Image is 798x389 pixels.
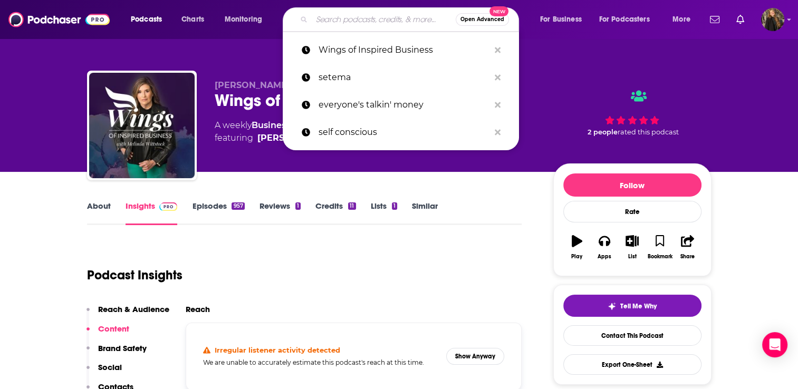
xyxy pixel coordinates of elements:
[571,254,582,260] div: Play
[8,9,110,30] img: Podchaser - Follow, Share and Rate Podcasts
[175,11,210,28] a: Charts
[192,201,244,225] a: Episodes957
[87,267,182,283] h1: Podcast Insights
[672,12,690,27] span: More
[89,73,195,178] img: Wings of Inspired Business
[761,8,784,31] img: User Profile
[598,254,611,260] div: Apps
[456,13,509,26] button: Open AdvancedNew
[293,7,529,32] div: Search podcasts, credits, & more...
[489,6,508,16] span: New
[319,36,489,64] p: Wings of Inspired Business
[86,304,169,324] button: Reach & Audience
[203,358,438,366] h5: We are unable to accurately estimate this podcast's reach at this time.
[761,8,784,31] span: Logged in as anamarquis
[553,80,712,145] div: 2 peoplerated this podcast
[674,228,701,266] button: Share
[563,228,591,266] button: Play
[252,120,290,130] a: Business
[283,64,519,91] a: setema
[123,11,176,28] button: open menu
[646,228,674,266] button: Bookmark
[599,12,650,27] span: For Podcasters
[232,202,244,210] div: 957
[680,254,695,260] div: Share
[319,91,489,119] p: everyone's talkin' money
[588,128,618,136] span: 2 people
[563,354,701,375] button: Export One-Sheet
[533,11,595,28] button: open menu
[186,304,210,314] h2: Reach
[257,132,333,144] a: Melinda Wittstock
[540,12,582,27] span: For Business
[215,346,340,354] h4: Irregular listener activity detected
[215,132,460,144] span: featuring
[618,128,679,136] span: rated this podcast
[628,254,637,260] div: List
[283,119,519,146] a: self conscious
[87,201,111,225] a: About
[563,201,701,222] div: Rate
[295,202,301,210] div: 1
[319,119,489,146] p: self conscious
[131,12,162,27] span: Podcasts
[86,362,122,382] button: Social
[706,11,724,28] a: Show notifications dropdown
[460,17,504,22] span: Open Advanced
[98,304,169,314] p: Reach & Audience
[665,11,704,28] button: open menu
[215,119,460,144] div: A weekly podcast
[98,324,129,334] p: Content
[283,36,519,64] a: Wings of Inspired Business
[563,295,701,317] button: tell me why sparkleTell Me Why
[412,201,438,225] a: Similar
[563,173,701,197] button: Follow
[315,201,355,225] a: Credits11
[319,64,489,91] p: setema
[225,12,262,27] span: Monitoring
[392,202,397,210] div: 1
[312,11,456,28] input: Search podcasts, credits, & more...
[86,343,147,363] button: Brand Safety
[762,332,787,357] div: Open Intercom Messenger
[371,201,397,225] a: Lists1
[348,202,355,210] div: 11
[259,201,301,225] a: Reviews1
[563,325,701,346] a: Contact This Podcast
[620,302,657,310] span: Tell Me Why
[98,343,147,353] p: Brand Safety
[591,228,618,266] button: Apps
[761,8,784,31] button: Show profile menu
[446,348,504,365] button: Show Anyway
[181,12,204,27] span: Charts
[283,91,519,119] a: everyone's talkin' money
[86,324,129,343] button: Content
[98,362,122,372] p: Social
[732,11,748,28] a: Show notifications dropdown
[217,11,276,28] button: open menu
[647,254,672,260] div: Bookmark
[618,228,646,266] button: List
[215,80,290,90] span: [PERSON_NAME]
[159,202,178,211] img: Podchaser Pro
[592,11,665,28] button: open menu
[608,302,616,310] img: tell me why sparkle
[126,201,178,225] a: InsightsPodchaser Pro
